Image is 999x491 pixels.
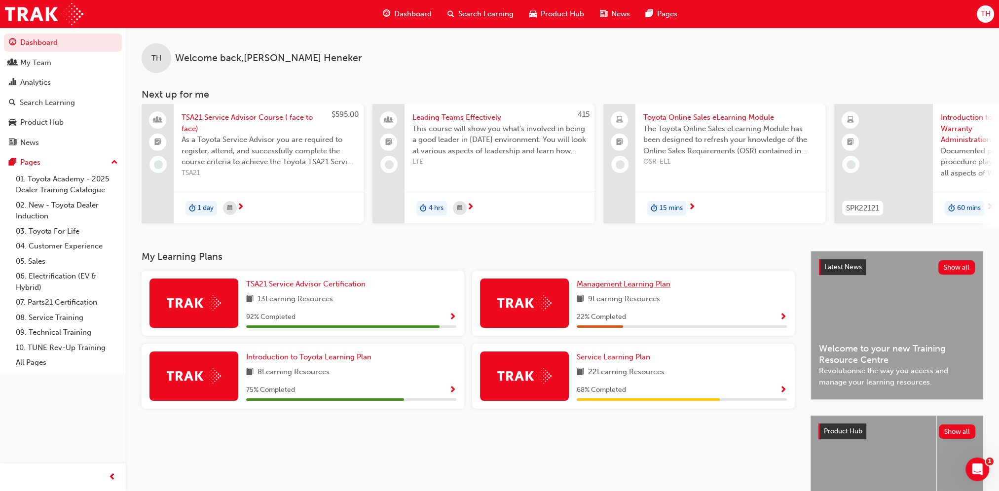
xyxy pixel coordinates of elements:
a: Toyota Online Sales eLearning ModuleThe Toyota Online Sales eLearning Module has been designed to... [603,104,825,223]
span: Latest News [824,263,862,271]
span: up-icon [111,156,118,169]
span: next-icon [986,203,994,212]
span: Show Progress [779,386,787,395]
span: Show Progress [779,313,787,322]
a: 01. Toyota Academy - 2025 Dealer Training Catalogue [12,172,122,198]
span: Revolutionise the way you access and manage your learning resources. [819,365,975,387]
span: Show Progress [449,386,456,395]
span: 60 mins [957,203,981,214]
a: 02. New - Toyota Dealer Induction [12,198,122,224]
span: Pages [657,8,677,20]
button: Pages [4,153,122,172]
span: news-icon [600,8,607,20]
span: duration-icon [420,202,427,215]
img: Trak [167,295,221,311]
span: book-icon [577,366,584,379]
span: 1 [986,457,994,465]
span: 75 % Completed [246,385,295,396]
span: book-icon [246,293,254,306]
img: Trak [5,3,83,25]
span: 13 Learning Resources [258,293,333,306]
a: 05. Sales [12,254,122,269]
a: Analytics [4,73,122,92]
span: TSA21 Service Advisor Course ( face to face) [182,112,356,134]
span: calendar-icon [457,202,462,214]
div: Analytics [20,77,51,88]
span: SPK22121 [846,203,879,214]
span: learningRecordVerb_NONE-icon [154,160,163,169]
a: News [4,134,122,152]
a: All Pages [12,355,122,370]
span: booktick-icon [385,136,392,149]
span: 9 Learning Resources [588,293,660,306]
span: calendar-icon [227,202,232,214]
span: Dashboard [394,8,432,20]
a: Management Learning Plan [577,279,674,290]
button: Show Progress [779,311,787,323]
span: booktick-icon [154,136,161,149]
span: 22 Learning Resources [588,366,665,379]
a: $595.00TSA21 Service Advisor Course ( face to face)As a Toyota Service Advisor you are required t... [142,104,364,223]
span: Leading Teams Effectively [412,112,587,123]
div: Search Learning [20,97,75,108]
a: Product Hub [4,113,122,132]
span: Product Hub [541,8,584,20]
span: learningRecordVerb_NONE-icon [385,160,394,169]
a: search-iconSearch Learning [440,4,521,24]
div: News [20,137,39,148]
a: Search Learning [4,94,122,112]
span: TSA21 [182,168,356,179]
span: guage-icon [9,38,16,47]
a: news-iconNews [592,4,638,24]
span: 4 hrs [429,203,444,214]
a: Introduction to Toyota Learning Plan [246,351,375,363]
span: OSR-EL1 [643,156,817,168]
a: 04. Customer Experience [12,239,122,254]
img: Trak [497,295,552,311]
span: booktick-icon [847,136,854,149]
a: Product HubShow all [818,423,975,439]
a: Dashboard [4,34,122,52]
span: 92 % Completed [246,312,296,323]
span: duration-icon [651,202,658,215]
span: next-icon [467,203,474,212]
img: Trak [497,368,552,384]
span: The Toyota Online Sales eLearning Module has been designed to refresh your knowledge of the Onlin... [643,123,817,157]
span: News [611,8,630,20]
a: 09. Technical Training [12,325,122,340]
span: people-icon [385,114,392,127]
a: car-iconProduct Hub [521,4,592,24]
button: DashboardMy TeamAnalyticsSearch LearningProduct HubNews [4,32,122,153]
iframe: Intercom live chat [965,457,989,481]
span: people-icon [9,59,16,68]
img: Trak [167,368,221,384]
button: Show Progress [779,384,787,396]
span: search-icon [9,99,16,107]
span: next-icon [688,203,696,212]
span: guage-icon [383,8,390,20]
span: Management Learning Plan [577,280,670,288]
span: Service Learning Plan [577,352,650,361]
span: car-icon [9,118,16,127]
span: chart-icon [9,78,16,87]
a: 06. Electrification (EV & Hybrid) [12,269,122,295]
span: Toyota Online Sales eLearning Module [643,112,817,123]
span: Search Learning [458,8,514,20]
a: 415Leading Teams EffectivelyThis course will show you what's involved in being a good leader in [... [372,104,594,223]
button: Show Progress [449,384,456,396]
span: search-icon [447,8,454,20]
span: next-icon [237,203,244,212]
span: 68 % Completed [577,385,626,396]
span: prev-icon [109,471,116,484]
a: TSA21 Service Advisor Certification [246,279,370,290]
span: book-icon [246,366,254,379]
a: Service Learning Plan [577,351,654,363]
span: learningRecordVerb_NONE-icon [847,160,855,169]
span: 22 % Completed [577,312,626,323]
span: laptop-icon [616,114,623,127]
span: car-icon [529,8,537,20]
a: 07. Parts21 Certification [12,295,122,310]
h3: My Learning Plans [142,251,795,262]
span: pages-icon [9,158,16,167]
